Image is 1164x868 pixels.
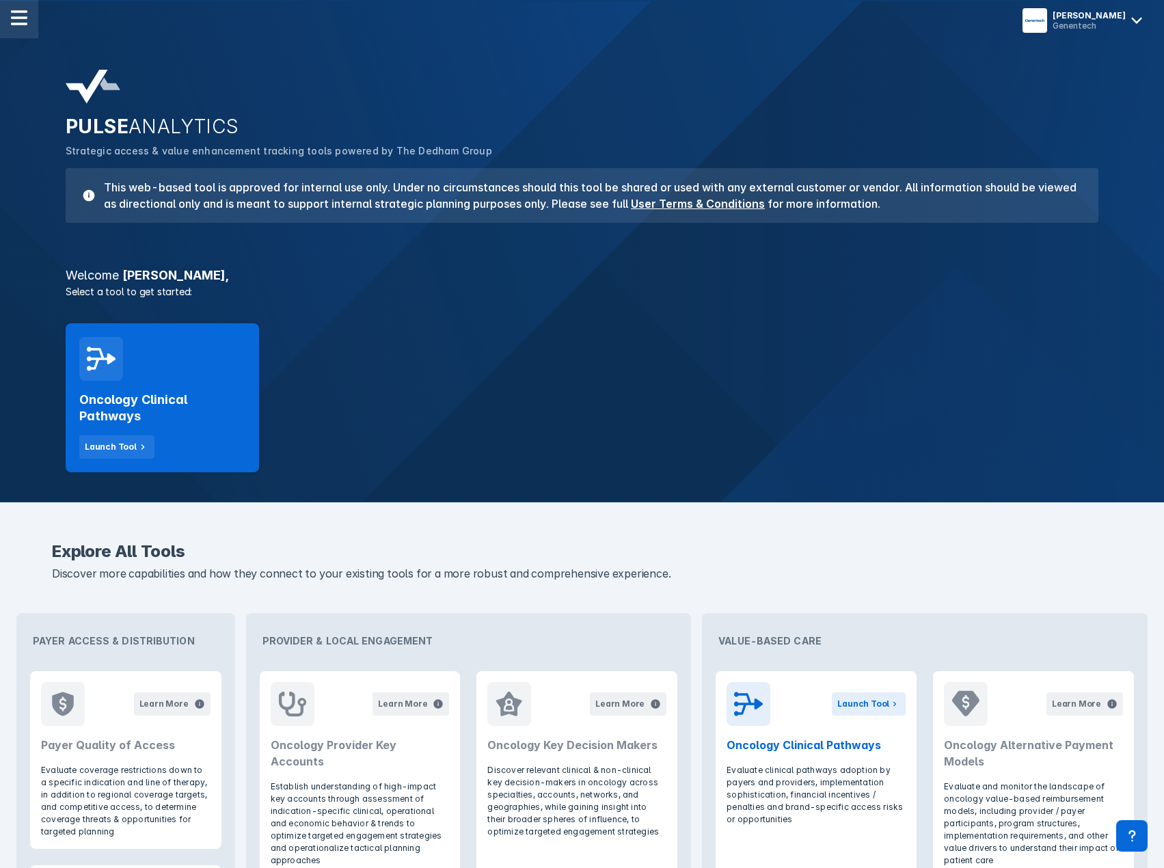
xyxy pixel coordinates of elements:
[271,781,450,867] p: Establish understanding of high-impact key accounts through assessment of indication-specific cli...
[378,698,427,710] div: Learn More
[1116,820,1148,852] div: Contact Support
[128,115,239,138] span: ANALYTICS
[631,197,765,211] a: User Terms & Conditions
[271,737,450,770] h2: Oncology Provider Key Accounts
[1053,10,1126,21] div: [PERSON_NAME]
[1052,698,1101,710] div: Learn More
[41,737,211,753] h2: Payer Quality of Access
[252,619,686,663] div: Provider & Local Engagement
[139,698,189,710] div: Learn More
[66,268,119,282] span: Welcome
[52,543,1112,560] h2: Explore All Tools
[832,692,906,716] button: Launch Tool
[66,323,259,472] a: Oncology Clinical PathwaysLaunch Tool
[727,737,906,753] h2: Oncology Clinical Pathways
[22,619,230,663] div: Payer Access & Distribution
[11,10,27,26] img: menu--horizontal.svg
[727,764,906,826] p: Evaluate clinical pathways adoption by payers and providers, implementation sophistication, finan...
[134,692,211,716] button: Learn More
[1053,21,1126,31] div: Genentech
[85,441,137,453] div: Launch Tool
[373,692,449,716] button: Learn More
[487,764,666,838] p: Discover relevant clinical & non-clinical key decision-makers in oncology across specialties, acc...
[66,144,1098,159] p: Strategic access & value enhancement tracking tools powered by The Dedham Group
[837,698,889,710] div: Launch Tool
[1046,692,1123,716] button: Learn More
[66,70,120,104] img: pulse-analytics-logo
[590,692,666,716] button: Learn More
[66,115,1098,138] h2: PULSE
[41,764,211,838] p: Evaluate coverage restrictions down to a specific indication and line of therapy, in addition to ...
[944,781,1123,867] p: Evaluate and monitor the landscape of oncology value-based reimbursement models, including provid...
[57,269,1107,282] h3: [PERSON_NAME] ,
[96,179,1082,212] h3: This web-based tool is approved for internal use only. Under no circumstances should this tool be...
[707,619,1142,663] div: Value-Based Care
[79,392,245,424] h2: Oncology Clinical Pathways
[57,284,1107,299] p: Select a tool to get started:
[944,737,1123,770] h2: Oncology Alternative Payment Models
[79,435,154,459] button: Launch Tool
[52,565,1112,583] p: Discover more capabilities and how they connect to your existing tools for a more robust and comp...
[595,698,645,710] div: Learn More
[487,737,666,753] h2: Oncology Key Decision Makers
[1025,11,1044,30] img: menu button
